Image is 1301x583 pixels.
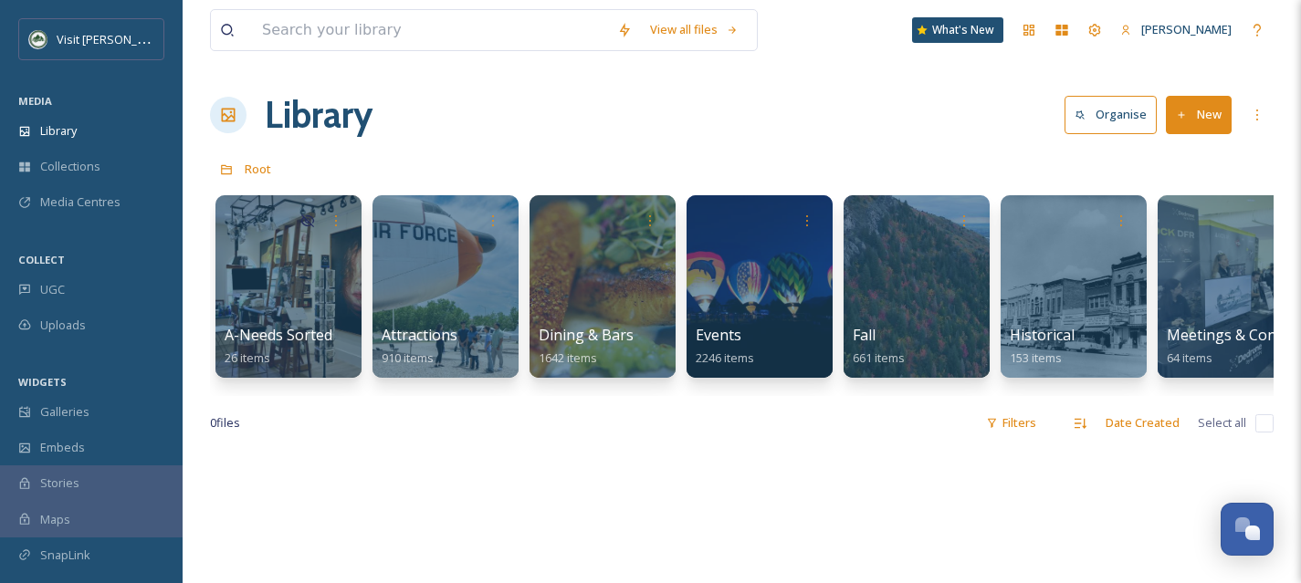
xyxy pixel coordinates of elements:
span: 910 items [382,349,434,366]
span: WIDGETS [18,375,67,389]
span: Historical [1010,325,1075,345]
span: MEDIA [18,94,52,108]
span: COLLECT [18,253,65,266]
span: A-Needs Sorted [225,325,332,345]
span: [PERSON_NAME] [1141,21,1232,37]
a: Events2246 items [696,327,754,366]
span: Maps [40,511,70,528]
a: Attractions910 items [382,327,457,366]
span: Uploads [40,317,86,334]
span: Attractions [382,325,457,345]
span: 64 items [1167,349,1212,366]
span: Media Centres [40,193,121,211]
span: Galleries [40,403,89,421]
a: A-Needs Sorted26 items [225,327,332,366]
span: Dining & Bars [539,325,634,345]
a: View all files [641,12,748,47]
span: Fall [853,325,876,345]
div: Date Created [1096,405,1189,441]
a: [PERSON_NAME] [1111,12,1241,47]
span: Visit [PERSON_NAME] [57,30,173,47]
span: Root [245,161,271,177]
span: UGC [40,281,65,298]
span: Stories [40,474,79,492]
a: Dining & Bars1642 items [539,327,634,366]
span: 0 file s [210,414,240,432]
span: 2246 items [696,349,754,366]
span: Events [696,325,741,345]
img: Unknown.png [29,30,47,48]
span: Embeds [40,439,85,456]
span: Collections [40,158,100,175]
a: Library [265,88,372,142]
a: Fall661 items [853,327,905,366]
span: 153 items [1010,349,1062,366]
button: Organise [1065,96,1157,133]
span: SnapLink [40,547,90,564]
a: Historical153 items [1010,327,1075,366]
span: Select all [1198,414,1246,432]
span: 26 items [225,349,270,366]
input: Search your library [253,10,608,50]
span: Library [40,122,77,140]
span: 1642 items [539,349,597,366]
div: Filters [977,405,1045,441]
a: Root [245,158,271,180]
span: 661 items [853,349,905,366]
button: Open Chat [1221,503,1274,556]
a: What's New [912,17,1003,43]
button: New [1166,96,1232,133]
